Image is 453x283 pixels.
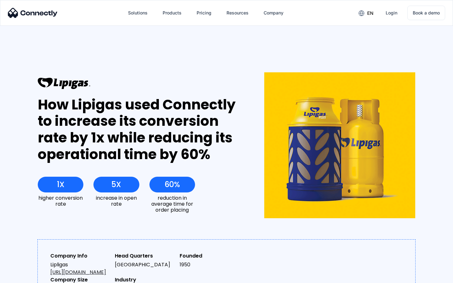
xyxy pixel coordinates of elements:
div: Resources [226,8,249,17]
div: Founded [180,252,239,260]
aside: Language selected: English [6,272,38,281]
div: higher conversion rate [38,195,83,207]
div: en [354,8,378,18]
div: Company [259,5,288,20]
div: 1X [57,180,64,189]
div: Login [386,8,397,17]
div: Pricing [197,8,211,17]
div: 60% [165,180,180,189]
img: Connectly Logo [8,8,58,18]
a: [URL][DOMAIN_NAME] [50,269,106,276]
div: 1950 [180,261,239,269]
div: Head Quarters [115,252,174,260]
div: Company Info [50,252,110,260]
div: Products [158,5,187,20]
div: en [367,9,373,18]
div: Lipligas [50,261,110,276]
div: Solutions [128,8,148,17]
div: How Lipigas used Connectly to increase its conversion rate by 1x while reducing its operational t... [38,97,241,163]
div: 5X [111,180,121,189]
div: reduction in average time for order placing [149,195,195,213]
ul: Language list [13,272,38,281]
div: [GEOGRAPHIC_DATA] [115,261,174,269]
div: increase in open rate [93,195,139,207]
a: Pricing [192,5,216,20]
div: Solutions [123,5,153,20]
a: Login [381,5,402,20]
a: Book a demo [407,6,445,20]
div: Company [264,8,283,17]
div: Resources [221,5,254,20]
div: Products [163,8,182,17]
